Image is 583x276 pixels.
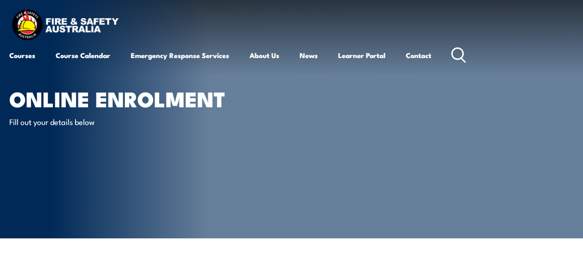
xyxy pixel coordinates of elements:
a: About Us [250,44,279,66]
a: Learner Portal [338,44,385,66]
a: News [300,44,318,66]
a: Course Calendar [56,44,110,66]
a: Courses [9,44,35,66]
a: Contact [406,44,431,66]
p: Fill out your details below [9,116,179,127]
h1: Online Enrolment [9,89,238,107]
a: Emergency Response Services [131,44,229,66]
